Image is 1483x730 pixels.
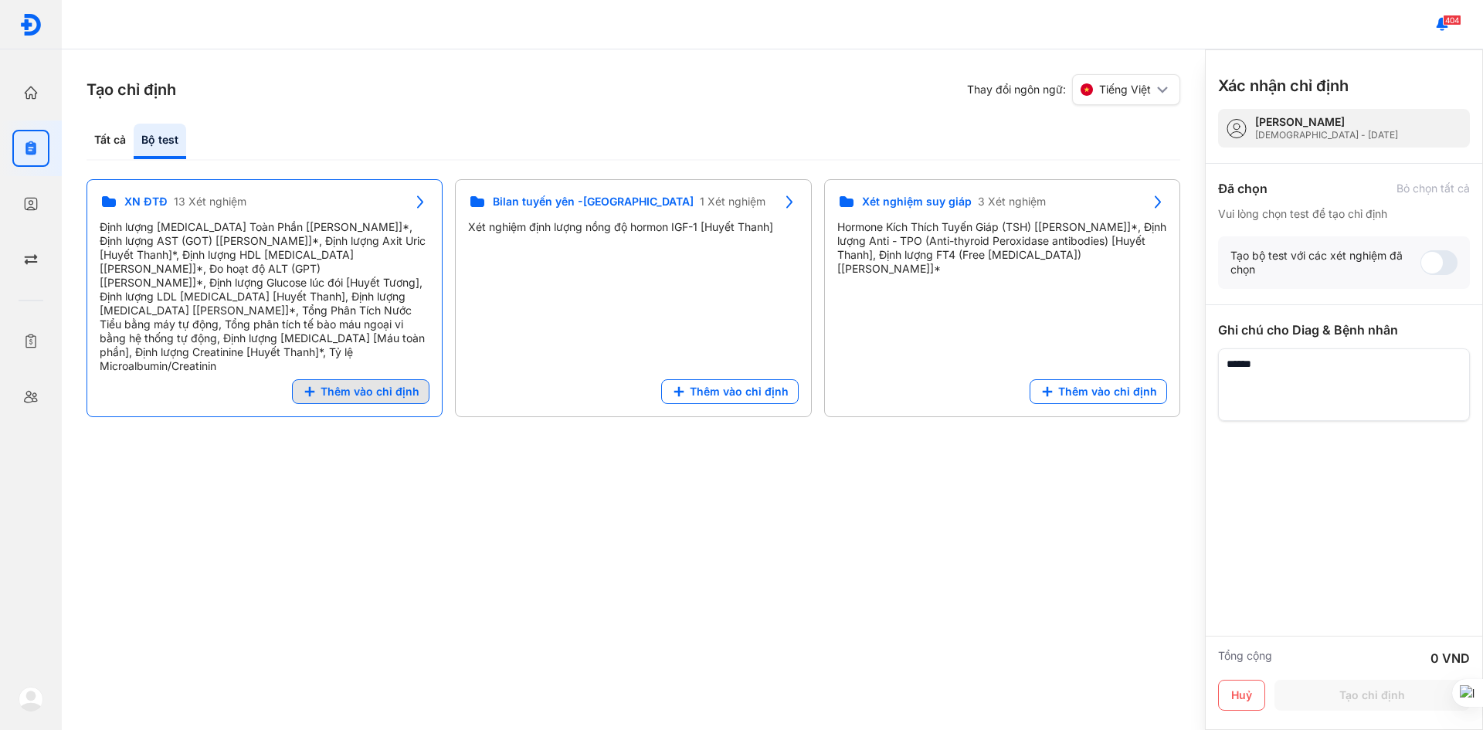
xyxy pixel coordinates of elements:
span: XN ĐTĐ [124,195,168,209]
button: Tạo chỉ định [1274,680,1470,711]
h3: Xác nhận chỉ định [1218,75,1349,97]
div: Định lượng [MEDICAL_DATA] Toàn Phần [[PERSON_NAME]]*, Định lượng AST (GOT) [[PERSON_NAME]]*, Định... [100,220,429,373]
div: Tổng cộng [1218,649,1272,667]
span: Xét nghiệm suy giáp [862,195,972,209]
div: Vui lòng chọn test để tạo chỉ định [1218,207,1470,221]
div: [PERSON_NAME] [1255,115,1398,129]
span: Tiếng Việt [1099,83,1151,97]
span: Bilan tuyến yên -[GEOGRAPHIC_DATA] [493,195,694,209]
div: Tất cả [87,124,134,159]
div: [DEMOGRAPHIC_DATA] - [DATE] [1255,129,1398,141]
span: 1 Xét nghiệm [700,195,765,209]
div: Xét nghiệm định lượng nồng độ hormon IGF-1 [Huyết Thanh] [468,220,798,234]
div: Ghi chú cho Diag & Bệnh nhân [1218,321,1470,339]
div: Bỏ chọn tất cả [1396,182,1470,195]
span: 13 Xét nghiệm [174,195,246,209]
div: 0 VND [1430,649,1470,667]
span: Thêm vào chỉ định [321,385,419,399]
span: 3 Xét nghiệm [978,195,1046,209]
div: Hormone Kích Thích Tuyến Giáp (TSH) [[PERSON_NAME]]*, Định lượng Anti - TPO (Anti-thyroid Peroxid... [837,220,1167,276]
button: Thêm vào chỉ định [292,379,429,404]
button: Thêm vào chỉ định [661,379,799,404]
button: Huỷ [1218,680,1265,711]
span: Thêm vào chỉ định [1058,385,1157,399]
span: Thêm vào chỉ định [690,385,789,399]
div: Đã chọn [1218,179,1268,198]
div: Bộ test [134,124,186,159]
div: Thay đổi ngôn ngữ: [967,74,1180,105]
h3: Tạo chỉ định [87,79,176,100]
button: Thêm vào chỉ định [1030,379,1167,404]
div: Tạo bộ test với các xét nghiệm đã chọn [1230,249,1420,277]
img: logo [19,13,42,36]
span: 404 [1443,15,1461,25]
img: logo [19,687,43,711]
